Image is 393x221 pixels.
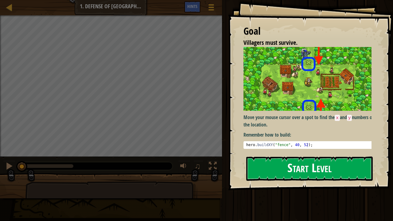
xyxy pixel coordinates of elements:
[335,115,340,121] code: x
[187,3,197,9] span: Hints
[246,157,373,181] button: Start Level
[243,38,298,47] span: Villagers must survive.
[193,161,204,173] button: ♫
[243,114,376,128] p: Move your mouse cursor over a spot to find the and numbers of the location.
[195,161,201,171] span: ♫
[207,161,219,173] button: Toggle fullscreen
[204,1,219,16] button: Show game menu
[236,38,370,47] li: Villagers must survive.
[178,161,190,173] button: Adjust volume
[3,161,15,173] button: Ctrl + P: Pause
[243,131,376,138] p: Remember how to build:
[347,115,352,121] code: y
[243,47,376,111] img: Defense of plainswood
[243,24,372,38] div: Goal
